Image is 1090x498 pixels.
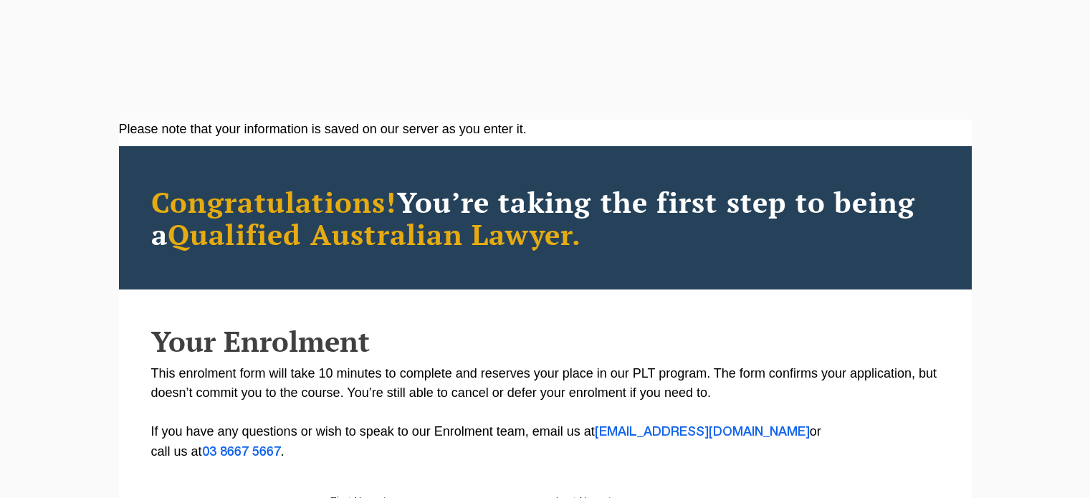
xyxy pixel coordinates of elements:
[151,186,940,250] h2: You’re taking the first step to being a
[119,120,972,139] div: Please note that your information is saved on our server as you enter it.
[168,215,582,253] span: Qualified Australian Lawyer.
[151,325,940,357] h2: Your Enrolment
[151,364,940,462] p: This enrolment form will take 10 minutes to complete and reserves your place in our PLT program. ...
[202,446,281,458] a: 03 8667 5667
[151,183,397,221] span: Congratulations!
[595,426,810,438] a: [EMAIL_ADDRESS][DOMAIN_NAME]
